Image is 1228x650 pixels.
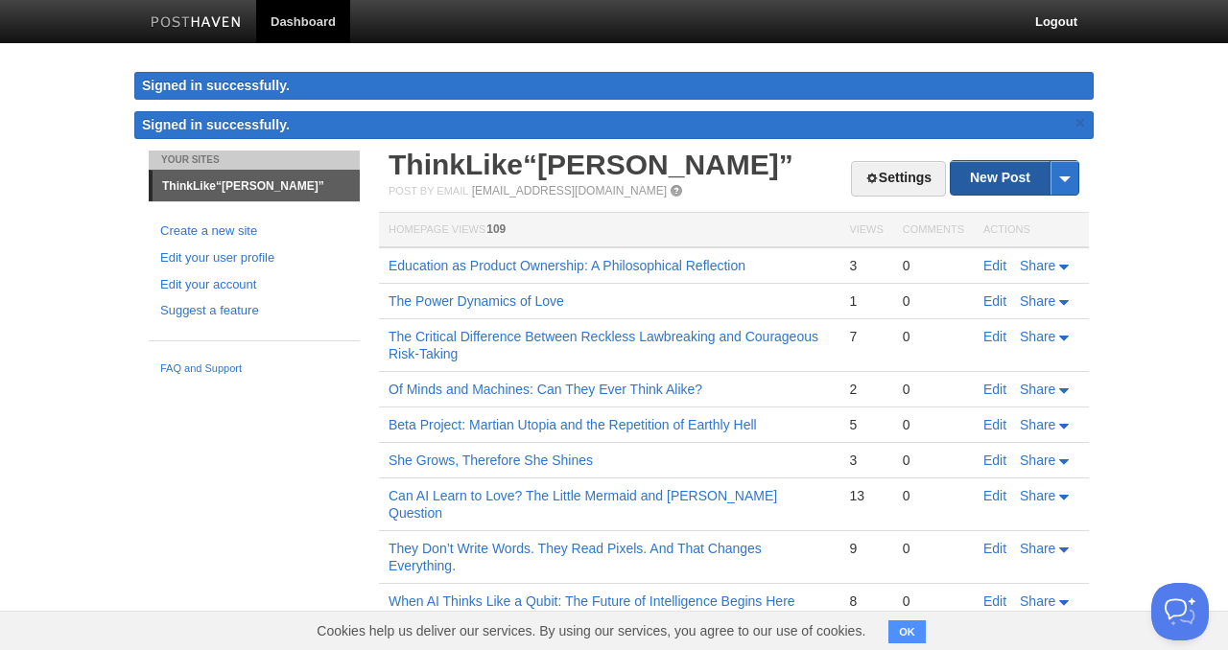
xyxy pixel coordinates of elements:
div: 9 [849,540,883,557]
div: 0 [903,328,964,345]
span: 109 [486,222,506,236]
div: Signed in successfully. [134,72,1094,100]
div: 3 [849,257,883,274]
a: Suggest a feature [160,301,348,321]
th: Homepage Views [379,213,839,248]
span: Share [1020,453,1055,468]
span: Post by Email [389,185,468,197]
span: Share [1020,541,1055,556]
span: Share [1020,382,1055,397]
a: Settings [851,161,946,197]
span: Share [1020,258,1055,273]
li: Your Sites [149,151,360,170]
a: New Post [951,161,1078,195]
a: Edit [983,453,1006,468]
div: 5 [849,416,883,433]
span: Share [1020,593,1055,609]
span: Share [1020,488,1055,503]
span: Signed in successfully. [142,117,290,132]
img: Posthaven-bar [151,16,242,31]
a: Edit [983,382,1006,397]
a: [EMAIL_ADDRESS][DOMAIN_NAME] [472,184,667,197]
a: Edit [983,417,1006,432]
div: 3 [849,452,883,469]
a: Edit your account [160,275,348,295]
a: Can AI Learn to Love? The Little Mermaid and [PERSON_NAME] Question [389,488,777,521]
span: Share [1020,329,1055,344]
a: Edit [983,541,1006,556]
a: When AI Thinks Like a Qubit: The Future of Intelligence Begins Here [389,593,795,609]
div: 0 [903,257,964,274]
div: 0 [903,540,964,557]
a: Of Minds and Machines: Can They Ever Think Alike? [389,382,702,397]
span: Share [1020,293,1055,309]
a: Edit your user profile [160,248,348,268]
div: 0 [903,381,964,398]
a: They Don’t Write Words. They Read Pixels. And That Changes Everything. [389,541,762,573]
div: 7 [849,328,883,345]
a: Edit [983,593,1006,609]
th: Views [839,213,892,248]
div: 0 [903,592,964,610]
a: Edit [983,293,1006,309]
a: ThinkLike“[PERSON_NAME]” [389,149,793,180]
span: Cookies help us deliver our services. By using our services, you agree to our use of cookies. [297,612,885,650]
a: She Grows, Therefore She Shines [389,453,593,468]
a: Create a new site [160,221,348,242]
div: 1 [849,292,883,310]
th: Comments [893,213,974,248]
div: 0 [903,452,964,469]
a: Edit [983,258,1006,273]
a: The Power Dynamics of Love [389,293,564,309]
a: ThinkLike“[PERSON_NAME]” [153,171,360,201]
div: 2 [849,381,883,398]
div: 0 [903,292,964,310]
a: × [1072,111,1089,135]
a: Beta Project: Martian Utopia and the Repetition of Earthly Hell [389,417,757,432]
span: Share [1020,417,1055,432]
div: 8 [849,592,883,610]
th: Actions [974,213,1089,248]
a: Edit [983,329,1006,344]
a: Education as Product Ownership: A Philosophical Reflection [389,258,745,273]
iframe: Help Scout Beacon - Open [1151,583,1209,640]
a: Edit [983,488,1006,503]
a: The Critical Difference Between Reckless Lawbreaking and Courageous Risk-Taking [389,329,818,361]
div: 13 [849,487,883,504]
div: 0 [903,487,964,504]
a: FAQ and Support [160,360,348,378]
div: 0 [903,416,964,433]
button: OK [888,620,926,643]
